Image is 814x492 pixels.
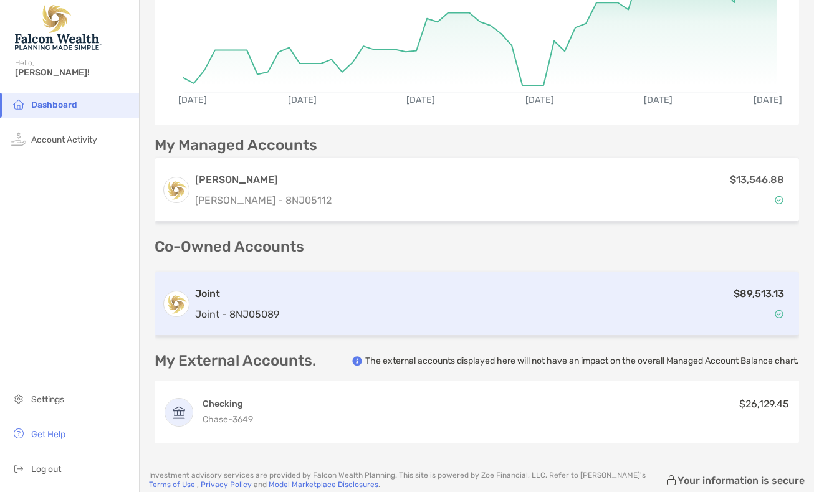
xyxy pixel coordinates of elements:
[11,391,26,406] img: settings icon
[739,398,789,410] span: $26,129.45
[11,461,26,476] img: logout icon
[288,95,317,106] text: [DATE]
[203,398,253,410] h4: Checking
[195,286,279,301] h3: Joint
[644,95,673,106] text: [DATE]
[734,286,784,301] p: $89,513.13
[31,394,64,405] span: Settings
[232,414,253,425] span: 3649
[730,172,784,187] p: $13,546.88
[678,475,805,486] p: Your information is secure
[155,138,317,153] p: My Managed Accounts
[203,414,232,425] span: Chase -
[11,131,26,146] img: activity icon
[775,196,783,204] img: Account Status icon
[201,480,252,489] a: Privacy Policy
[407,95,436,106] text: [DATE]
[269,480,378,489] a: Model Marketplace Disclosures
[195,306,279,322] p: Joint - 8NJ05089
[11,97,26,111] img: household icon
[149,480,195,489] a: Terms of Use
[195,192,332,208] p: [PERSON_NAME] - 8NJ05112
[11,426,26,441] img: get-help icon
[165,399,193,426] img: PRIMARY Checking
[775,310,783,318] img: Account Status icon
[164,291,189,316] img: logo account
[31,464,61,475] span: Log out
[164,177,189,202] img: logo account
[754,95,783,106] text: [DATE]
[15,67,132,78] span: [PERSON_NAME]!
[31,100,77,110] span: Dashboard
[155,239,799,255] p: Co-Owned Accounts
[31,429,65,440] span: Get Help
[15,5,102,50] img: Falcon Wealth Planning Logo
[178,95,207,106] text: [DATE]
[31,135,97,145] span: Account Activity
[352,356,362,366] img: info
[525,95,554,106] text: [DATE]
[365,355,799,367] p: The external accounts displayed here will not have an impact on the overall Managed Account Balan...
[195,173,332,187] h3: [PERSON_NAME]
[155,353,316,369] p: My External Accounts.
[149,471,665,490] p: Investment advisory services are provided by Falcon Wealth Planning . This site is powered by Zoe...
